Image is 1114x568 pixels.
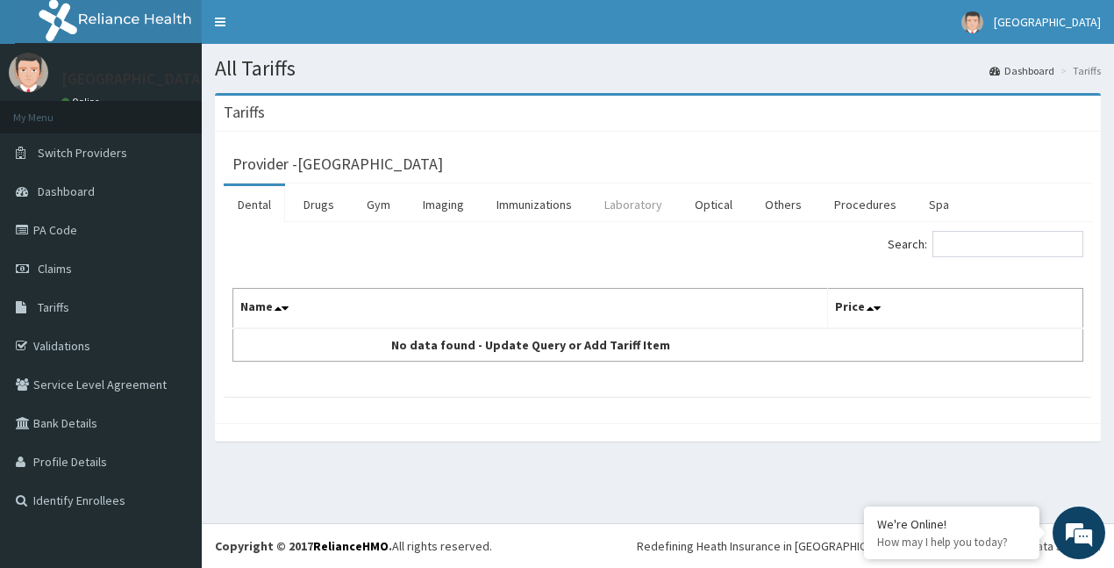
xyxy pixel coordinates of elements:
[61,71,206,87] p: [GEOGRAPHIC_DATA]
[61,96,104,108] a: Online
[102,171,242,349] span: We're online!
[751,186,816,223] a: Others
[9,53,48,92] img: User Image
[877,516,1026,532] div: We're Online!
[590,186,676,223] a: Laboratory
[202,523,1114,568] footer: All rights reserved.
[288,9,330,51] div: Minimize live chat window
[91,98,295,121] div: Chat with us now
[233,289,828,329] th: Name
[232,156,443,172] h3: Provider - [GEOGRAPHIC_DATA]
[994,14,1101,30] span: [GEOGRAPHIC_DATA]
[313,538,389,554] a: RelianceHMO
[915,186,963,223] a: Spa
[353,186,404,223] a: Gym
[828,289,1083,329] th: Price
[38,183,95,199] span: Dashboard
[681,186,746,223] a: Optical
[877,535,1026,550] p: How may I help you today?
[224,104,265,120] h3: Tariffs
[1056,63,1101,78] li: Tariffs
[932,231,1083,257] input: Search:
[961,11,983,33] img: User Image
[224,186,285,223] a: Dental
[289,186,348,223] a: Drugs
[9,380,334,442] textarea: Type your message and hit 'Enter'
[38,299,69,315] span: Tariffs
[233,328,828,362] td: No data found - Update Query or Add Tariff Item
[820,186,910,223] a: Procedures
[989,63,1054,78] a: Dashboard
[38,145,127,161] span: Switch Providers
[215,538,392,554] strong: Copyright © 2017 .
[32,88,71,132] img: d_794563401_company_1708531726252_794563401
[215,57,1101,80] h1: All Tariffs
[482,186,586,223] a: Immunizations
[637,537,1101,555] div: Redefining Heath Insurance in [GEOGRAPHIC_DATA] using Telemedicine and Data Science!
[38,261,72,277] span: Claims
[409,186,478,223] a: Imaging
[888,231,1083,257] label: Search:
